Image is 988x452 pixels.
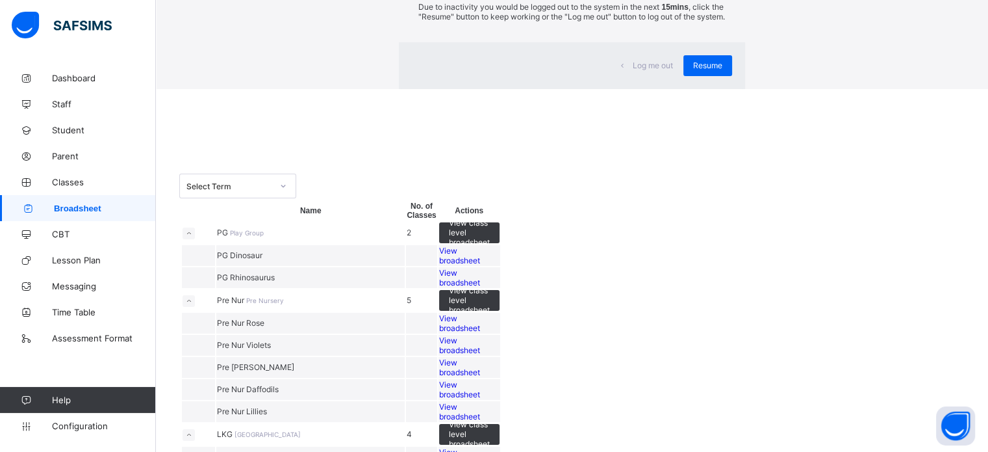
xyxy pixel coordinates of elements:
[936,406,975,445] button: Open asap
[12,12,112,39] img: safsims
[439,402,480,421] span: View broadsheet
[439,358,500,377] a: View broadsheet
[217,273,275,282] span: PG Rhinosaurus
[439,336,500,355] a: View broadsheet
[52,281,156,291] span: Messaging
[449,286,490,315] span: View class level broadsheet
[633,60,673,70] span: Log me out
[52,99,156,109] span: Staff
[52,151,156,161] span: Parent
[52,255,156,265] span: Lesson Plan
[230,229,264,237] span: Play Group
[52,307,156,317] span: Time Table
[407,228,411,237] span: 2
[217,362,294,372] span: Pre [PERSON_NAME]
[52,73,156,83] span: Dashboard
[439,313,500,333] a: View broadsheet
[52,333,156,343] span: Assessment Format
[186,181,272,191] div: Select Term
[52,421,155,431] span: Configuration
[439,246,480,265] span: View broadsheet
[407,429,412,439] span: 4
[217,250,262,260] span: PG Dinosaur
[54,204,156,213] span: Broadsheet
[661,3,688,12] strong: 15mins
[439,380,500,399] a: View broadsheet
[439,313,480,333] span: View broadsheet
[52,229,156,239] span: CBT
[439,336,480,355] span: View broadsheet
[217,295,246,305] span: Pre Nur
[234,431,301,438] span: [GEOGRAPHIC_DATA]
[406,201,437,220] th: No. of Classes
[439,268,500,287] a: View broadsheet
[693,60,722,70] span: Resume
[217,384,279,394] span: Pre Nur Daffodils
[439,424,500,434] a: View class level broadsheet
[407,295,411,305] span: 5
[449,218,490,247] span: View class level broadsheet
[439,380,480,399] span: View broadsheet
[418,2,725,21] p: Due to inactivity you would be logged out to the system in the next , click the "Resume" button t...
[52,177,156,187] span: Classes
[438,201,500,220] th: Actions
[439,222,500,232] a: View class level broadsheet
[217,429,234,439] span: LKG
[217,318,264,328] span: Pre Nur Rose
[449,419,490,449] span: View class level broadsheet
[439,290,500,300] a: View class level broadsheet
[439,358,480,377] span: View broadsheet
[217,340,271,350] span: Pre Nur Violets
[439,268,480,287] span: View broadsheet
[52,395,155,405] span: Help
[439,402,500,421] a: View broadsheet
[217,406,267,416] span: Pre Nur Lillies
[439,246,500,265] a: View broadsheet
[217,228,230,237] span: PG
[246,297,284,304] span: Pre Nursery
[52,125,156,135] span: Student
[216,201,405,220] th: Name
